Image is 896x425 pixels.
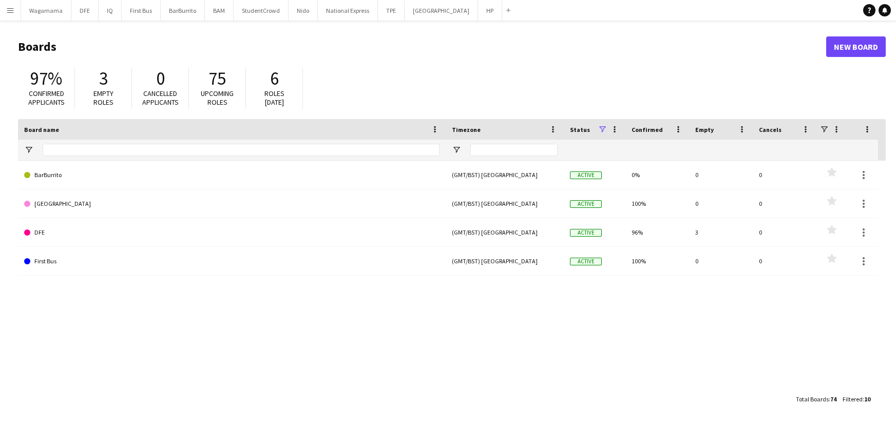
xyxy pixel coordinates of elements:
span: Board name [24,126,59,133]
span: Cancelled applicants [142,89,179,107]
div: 0 [753,189,816,218]
a: BarBurrito [24,161,440,189]
span: 0 [156,67,165,90]
div: 100% [625,247,689,275]
button: Wagamama [21,1,71,21]
button: First Bus [122,1,161,21]
div: 0 [689,189,753,218]
span: Active [570,229,602,237]
span: 10 [864,395,870,403]
div: 0 [689,247,753,275]
input: Board name Filter Input [43,144,440,156]
button: BarBurrito [161,1,205,21]
span: Timezone [452,126,481,133]
div: 3 [689,218,753,246]
span: Confirmed applicants [28,89,65,107]
button: StudentCrowd [234,1,289,21]
button: Nido [289,1,318,21]
div: (GMT/BST) [GEOGRAPHIC_DATA] [446,161,564,189]
span: Total Boards [796,395,829,403]
span: Empty roles [93,89,113,107]
span: Active [570,200,602,208]
a: First Bus [24,247,440,276]
span: 3 [99,67,108,90]
button: National Express [318,1,378,21]
button: IQ [99,1,122,21]
span: Active [570,258,602,265]
div: 0 [753,161,816,189]
div: 96% [625,218,689,246]
div: : [843,389,870,409]
button: Open Filter Menu [24,145,33,154]
a: DFE [24,218,440,247]
span: 6 [270,67,279,90]
button: BAM [205,1,234,21]
div: 0% [625,161,689,189]
div: 100% [625,189,689,218]
button: TPE [378,1,405,21]
h1: Boards [18,39,826,54]
span: Confirmed [632,126,663,133]
div: (GMT/BST) [GEOGRAPHIC_DATA] [446,218,564,246]
button: HP [478,1,502,21]
button: [GEOGRAPHIC_DATA] [405,1,478,21]
span: Active [570,171,602,179]
span: Status [570,126,590,133]
span: Cancels [759,126,781,133]
div: 0 [753,247,816,275]
span: 75 [208,67,226,90]
a: New Board [826,36,886,57]
span: 74 [830,395,836,403]
div: 0 [689,161,753,189]
span: Roles [DATE] [264,89,284,107]
div: (GMT/BST) [GEOGRAPHIC_DATA] [446,247,564,275]
div: (GMT/BST) [GEOGRAPHIC_DATA] [446,189,564,218]
button: Open Filter Menu [452,145,461,154]
button: DFE [71,1,99,21]
span: 97% [30,67,62,90]
span: Empty [695,126,714,133]
span: Filtered [843,395,863,403]
div: 0 [753,218,816,246]
div: : [796,389,836,409]
span: Upcoming roles [201,89,234,107]
input: Timezone Filter Input [470,144,558,156]
a: [GEOGRAPHIC_DATA] [24,189,440,218]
